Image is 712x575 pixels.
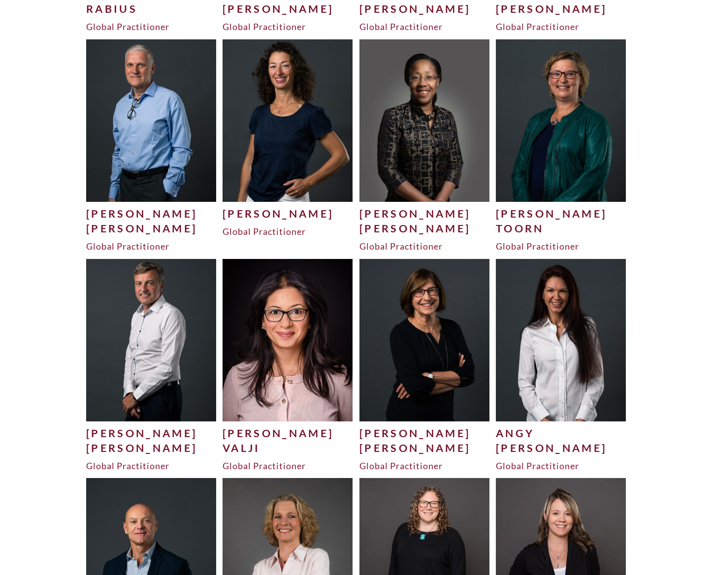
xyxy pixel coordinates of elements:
div: [PERSON_NAME] [223,206,353,221]
div: [PERSON_NAME] [359,206,489,221]
div: [PERSON_NAME] [496,441,626,455]
div: [PERSON_NAME] [359,1,489,16]
a: [PERSON_NAME][PERSON_NAME]Global Practitioner [359,39,489,252]
a: [PERSON_NAME][PERSON_NAME]Global Practitioner [359,259,489,472]
img: Marieke-VT-edited-500x625.jpg [496,39,626,201]
a: [PERSON_NAME]Global Practitioner [223,39,353,237]
div: [PERSON_NAME] [86,426,216,441]
img: Jeff-T-500x625.jpg [86,259,216,421]
div: Global Practitioner [359,21,489,32]
div: [PERSON_NAME] [86,221,216,236]
div: Global Practitioner [86,460,216,472]
img: 98fc0378-b7d0-4ec7-87fe-7cfc320128ca-500x625.jpg [359,39,489,201]
div: Global Practitioner [359,460,489,472]
div: [PERSON_NAME] [86,441,216,455]
img: Richard-S-500x625.jpg [86,39,216,201]
a: [PERSON_NAME][PERSON_NAME]Global Practitioner [86,259,216,472]
div: [PERSON_NAME] [496,206,626,221]
div: Global Practitioner [496,240,626,252]
div: Global Practitioner [86,240,216,252]
img: Susan-W-2-1-500x625.jpg [359,259,489,421]
div: Global Practitioner [496,460,626,472]
div: Global Practitioner [223,21,353,32]
div: [PERSON_NAME] [359,221,489,236]
div: Global Practitioner [223,225,353,237]
div: [PERSON_NAME] [86,206,216,221]
div: Global Practitioner [496,21,626,32]
a: [PERSON_NAME]ToornGlobal Practitioner [496,39,626,252]
div: [PERSON_NAME] [496,1,626,16]
div: [PERSON_NAME] [223,1,353,16]
img: Angy-W-1-500x625.jpg [496,259,626,421]
div: Angy [496,426,626,441]
div: Valji [223,441,353,455]
img: Anna-T-500x625.jpg [223,39,353,201]
div: [PERSON_NAME] [359,426,489,441]
div: Global Practitioner [359,240,489,252]
div: Global Practitioner [86,21,216,32]
div: Toorn [496,221,626,236]
div: [PERSON_NAME] [359,441,489,455]
a: [PERSON_NAME][PERSON_NAME]Global Practitioner [86,39,216,252]
div: Rabius [86,1,216,16]
div: [PERSON_NAME] [223,426,353,441]
a: [PERSON_NAME]ValjiGlobal Practitioner [223,259,353,472]
div: Global Practitioner [223,460,353,472]
img: Salima-1-500x625.jpg [223,259,353,421]
a: Angy[PERSON_NAME]Global Practitioner [496,259,626,472]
